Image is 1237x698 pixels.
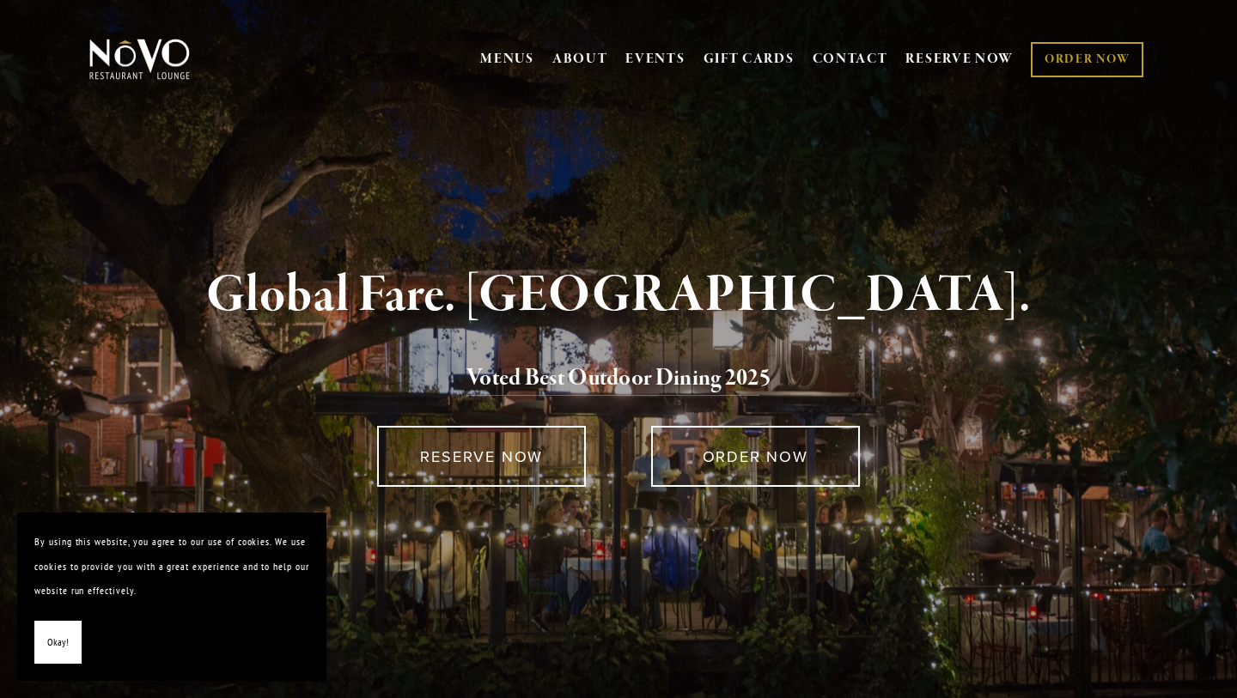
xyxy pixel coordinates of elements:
a: MENUS [480,51,534,68]
a: ABOUT [552,51,608,68]
a: RESERVE NOW [377,426,586,487]
img: Novo Restaurant &amp; Lounge [86,38,193,81]
a: CONTACT [813,43,888,76]
a: ORDER NOW [651,426,860,487]
a: RESERVE NOW [905,43,1014,76]
a: ORDER NOW [1031,42,1143,77]
p: By using this website, you agree to our use of cookies. We use cookies to provide you with a grea... [34,530,309,604]
h2: 5 [118,361,1119,397]
button: Okay! [34,621,82,665]
strong: Global Fare. [GEOGRAPHIC_DATA]. [206,263,1030,328]
span: Okay! [47,630,69,655]
a: EVENTS [625,51,685,68]
a: GIFT CARDS [704,43,795,76]
section: Cookie banner [17,513,326,681]
a: Voted Best Outdoor Dining 202 [466,363,759,396]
